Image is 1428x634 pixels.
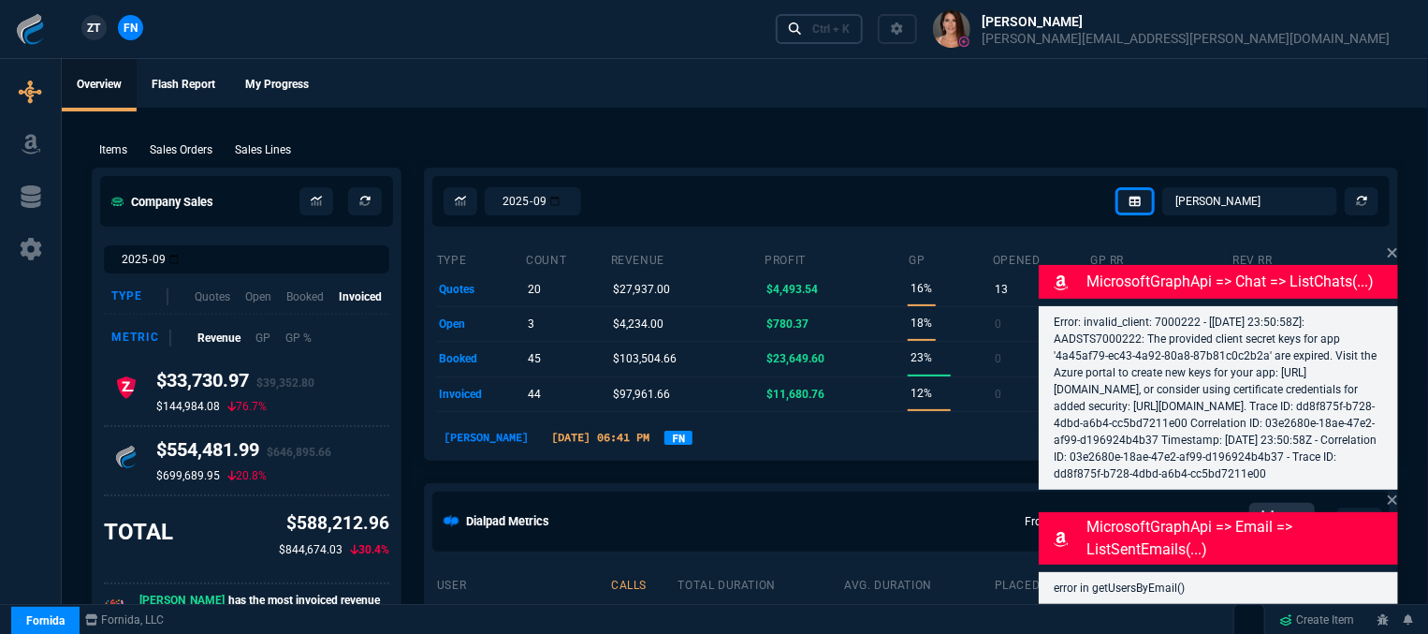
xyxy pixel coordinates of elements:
p: 16% [911,275,932,302]
p: $4,493.54 [767,276,819,302]
th: avg. duration [843,570,994,597]
p: $4,234.00 [613,311,663,337]
p: $97,961.66 [613,381,670,407]
a: My Progress [230,59,324,111]
p: MicrosoftGraphApi => email => listSentEmails(...) [1087,516,1394,561]
a: Overview [62,59,137,111]
th: opened [992,245,1089,272]
p: $27,937.00 [613,276,670,302]
p: MicrosoftGraphApi => chat => listChats(...) [1087,271,1394,293]
div: Ctrl + K [812,22,850,37]
p: $144,984.08 [156,399,220,414]
p: Open [245,288,271,305]
p: Sales Lines [235,141,291,158]
p: 🎉 [104,596,124,622]
p: Quotes [195,288,230,305]
p: [PERSON_NAME] [439,599,607,626]
p: 23% [911,345,932,371]
p: 0 [995,346,1001,372]
span: $646,895.66 [267,446,331,459]
p: $780.37 [767,311,809,337]
td: open [436,306,525,341]
p: Revenue [197,330,240,346]
p: 1421 [613,599,674,626]
h5: Company Sales [111,193,213,211]
p: 18% [911,310,932,336]
p: error in getUsersByEmail() [1054,580,1383,597]
p: 20.8% [227,468,267,483]
p: [DATE] 06:41 PM [544,429,657,446]
h3: TOTAL [104,518,173,546]
span: ZT [88,20,101,37]
p: $699,689.95 [156,468,220,483]
p: Error: invalid_client: 7000222 - [[DATE] 23:50:58Z]: AADSTS7000222: The provided client secret ke... [1054,314,1383,482]
p: $103,504.66 [613,346,677,372]
p: From: [1025,513,1087,530]
span: [PERSON_NAME] [139,594,225,609]
p: $844,674.03 [279,541,342,558]
p: [PERSON_NAME] [436,429,536,446]
a: msbcCompanyName [80,612,170,628]
th: revenue [610,245,765,272]
p: GP % [285,330,312,346]
div: Type [111,288,168,305]
p: 13 [995,276,1008,302]
th: GP [908,245,992,272]
p: Booked [286,288,324,305]
th: count [525,245,609,272]
p: 40s [846,599,990,626]
p: 76.7% [227,399,267,414]
div: Metric [111,330,171,346]
p: 30.4% [350,541,389,558]
p: 12% [911,380,932,406]
p: Sales Orders [150,141,212,158]
th: total duration [678,570,844,597]
p: 20 [529,276,542,302]
th: user [436,570,610,597]
p: 1089 [997,599,1073,626]
td: booked [436,342,525,376]
span: $39,352.80 [256,376,314,390]
td: invoiced [436,376,525,411]
p: has the most invoiced revenue this month. [139,592,389,626]
a: Create Item [1273,606,1362,634]
p: $11,680.76 [767,381,825,407]
p: 45 [529,346,542,372]
th: placed [994,570,1076,597]
p: 44 [529,381,542,407]
h4: $33,730.97 [156,369,314,399]
span: FN [124,20,138,37]
p: $588,212.96 [279,510,389,538]
p: 0 [995,311,1001,337]
h5: Dialpad Metrics [466,512,549,530]
th: type [436,245,525,272]
p: 12h 13m [680,599,840,626]
a: FN [664,431,692,445]
p: 0 [995,381,1001,407]
td: quotes [436,272,525,306]
th: Profit [764,245,908,272]
p: GP [255,330,270,346]
a: Flash Report [137,59,230,111]
h4: $554,481.99 [156,438,331,468]
p: 3 [529,311,535,337]
p: $23,649.60 [767,346,825,372]
p: Items [99,141,127,158]
p: Invoiced [339,288,382,305]
th: calls [610,570,677,597]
